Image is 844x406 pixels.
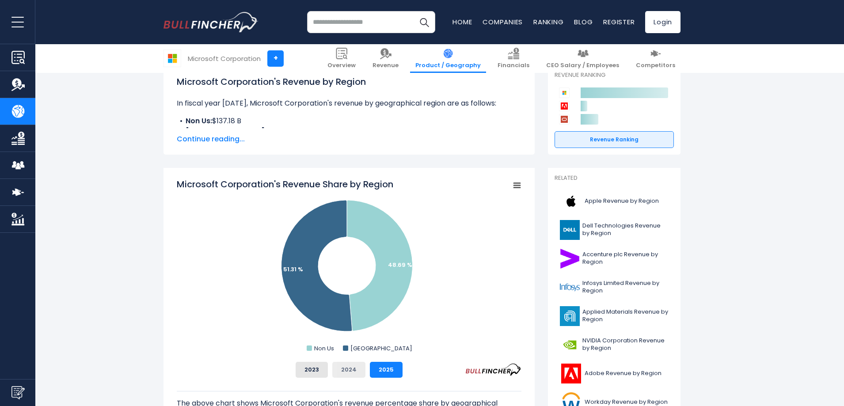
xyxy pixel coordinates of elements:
[483,17,523,27] a: Companies
[555,189,674,213] a: Apple Revenue by Region
[585,370,662,377] span: Adobe Revenue by Region
[177,126,521,137] li: $144.55 B
[582,308,669,323] span: Applied Materials Revenue by Region
[582,251,669,266] span: Accenture plc Revenue by Region
[164,50,181,67] img: MSFT logo
[296,362,328,378] button: 2023
[413,11,435,33] button: Search
[370,362,403,378] button: 2025
[603,17,635,27] a: Register
[555,131,674,148] a: Revenue Ranking
[631,44,681,73] a: Competitors
[585,398,668,406] span: Workday Revenue by Region
[177,116,521,126] li: $137.18 B
[350,344,412,353] text: [GEOGRAPHIC_DATA]
[555,333,674,357] a: NVIDIA Corporation Revenue by Region
[541,44,624,73] a: CEO Salary / Employees
[560,364,582,383] img: ADBE logo
[582,337,669,352] span: NVIDIA Corporation Revenue by Region
[415,62,481,69] span: Product / Geography
[163,12,259,32] a: Go to homepage
[314,344,334,353] text: Non Us
[188,53,261,64] div: Microsoft Corporation
[332,362,365,378] button: 2024
[560,306,580,326] img: AMAT logo
[373,62,399,69] span: Revenue
[367,44,404,73] a: Revenue
[560,220,580,240] img: DELL logo
[559,101,570,111] img: Adobe competitors logo
[560,191,582,211] img: AAPL logo
[177,178,393,190] tspan: Microsoft Corporation's Revenue Share by Region
[186,116,212,126] b: Non Us:
[555,361,674,386] a: Adobe Revenue by Region
[560,277,580,297] img: INFY logo
[452,17,472,27] a: Home
[560,249,580,269] img: ACN logo
[163,12,259,32] img: bullfincher logo
[177,98,521,109] p: In fiscal year [DATE], Microsoft Corporation's revenue by geographical region are as follows:
[498,62,529,69] span: Financials
[177,134,521,144] span: Continue reading...
[560,335,580,355] img: NVDA logo
[555,304,674,328] a: Applied Materials Revenue by Region
[283,265,303,273] text: 51.31 %
[533,17,563,27] a: Ranking
[645,11,681,33] a: Login
[555,175,674,182] p: Related
[546,62,619,69] span: CEO Salary / Employees
[327,62,356,69] span: Overview
[559,114,570,125] img: Oracle Corporation competitors logo
[186,126,266,137] b: [GEOGRAPHIC_DATA]:
[574,17,593,27] a: Blog
[177,75,521,88] h1: Microsoft Corporation's Revenue by Region
[636,62,675,69] span: Competitors
[177,178,521,355] svg: Microsoft Corporation's Revenue Share by Region
[559,87,570,98] img: Microsoft Corporation competitors logo
[322,44,361,73] a: Overview
[555,72,674,79] p: Revenue Ranking
[555,275,674,300] a: Infosys Limited Revenue by Region
[555,218,674,242] a: Dell Technologies Revenue by Region
[492,44,535,73] a: Financials
[410,44,486,73] a: Product / Geography
[582,222,669,237] span: Dell Technologies Revenue by Region
[388,261,412,269] text: 48.69 %
[267,50,284,67] a: +
[555,247,674,271] a: Accenture plc Revenue by Region
[585,197,659,205] span: Apple Revenue by Region
[582,280,669,295] span: Infosys Limited Revenue by Region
